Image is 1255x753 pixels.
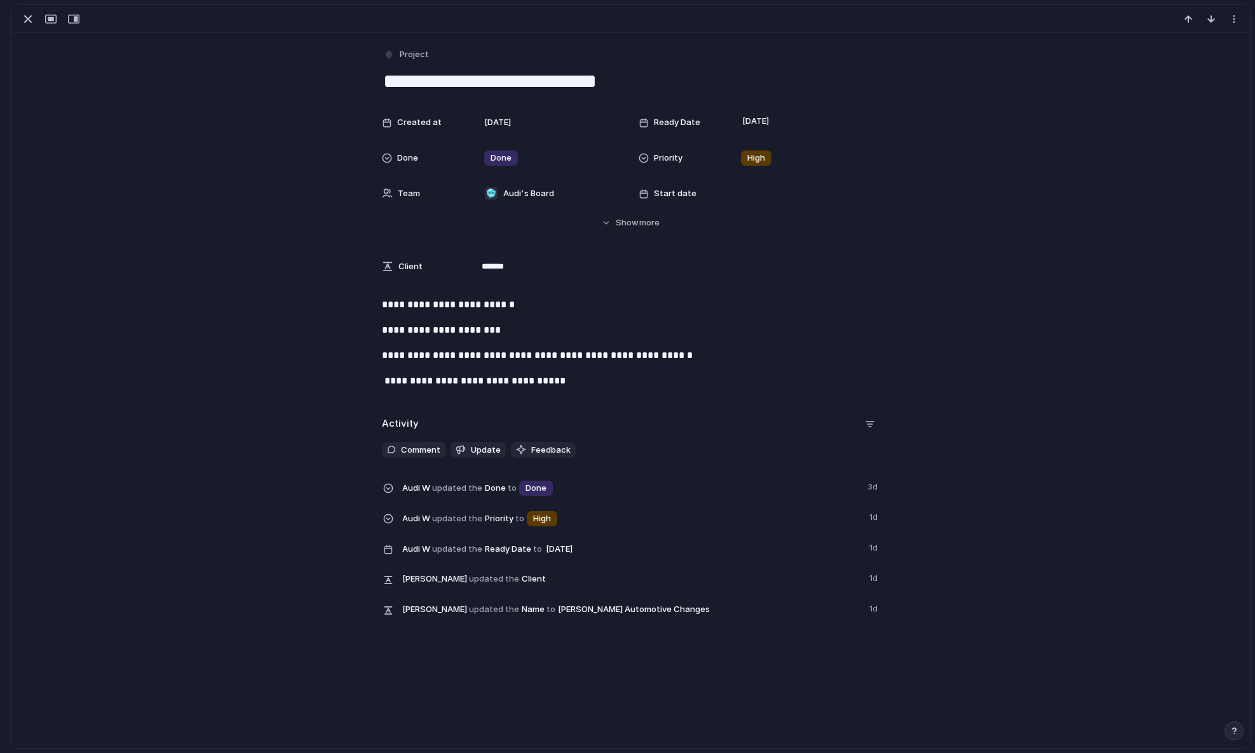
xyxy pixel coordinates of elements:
[508,482,517,495] span: to
[382,211,880,234] button: Showmore
[382,416,419,431] h2: Activity
[654,152,682,164] span: Priority
[503,187,554,200] span: Audi's Board
[402,482,430,495] span: Audi W
[546,603,555,616] span: to
[471,444,501,456] span: Update
[432,543,482,556] span: updated the
[869,509,880,524] span: 1d
[402,570,862,587] span: Client
[484,116,511,129] span: [DATE]
[401,444,440,456] span: Comment
[469,603,519,616] span: updated the
[869,539,880,554] span: 1d
[397,116,442,129] span: Created at
[515,512,524,525] span: to
[402,573,467,585] span: [PERSON_NAME]
[485,187,498,200] div: 🥶
[398,187,420,200] span: Team
[869,570,880,585] span: 1d
[616,217,639,229] span: Show
[402,512,430,525] span: Audi W
[402,543,430,556] span: Audi W
[469,573,519,585] span: updated the
[402,600,862,618] span: Name [PERSON_NAME] Automotive Changes
[491,152,512,164] span: Done
[402,603,467,616] span: [PERSON_NAME]
[432,482,482,495] span: updated the
[747,152,765,164] span: High
[867,478,880,493] span: 3d
[543,542,576,557] span: [DATE]
[511,442,576,458] button: Feedback
[533,543,542,556] span: to
[531,444,571,456] span: Feedback
[639,217,660,229] span: more
[739,114,773,129] span: [DATE]
[400,48,429,61] span: Project
[402,478,860,497] span: Done
[432,512,482,525] span: updated the
[654,116,700,129] span: Ready Date
[526,482,546,495] span: Done
[381,46,433,64] button: Project
[533,512,551,525] span: High
[397,152,418,164] span: Done
[402,509,862,528] span: Priority
[451,442,506,458] button: Update
[398,260,423,273] span: Client
[869,600,880,615] span: 1d
[654,187,696,200] span: Start date
[402,539,862,558] span: Ready Date
[382,442,445,458] button: Comment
